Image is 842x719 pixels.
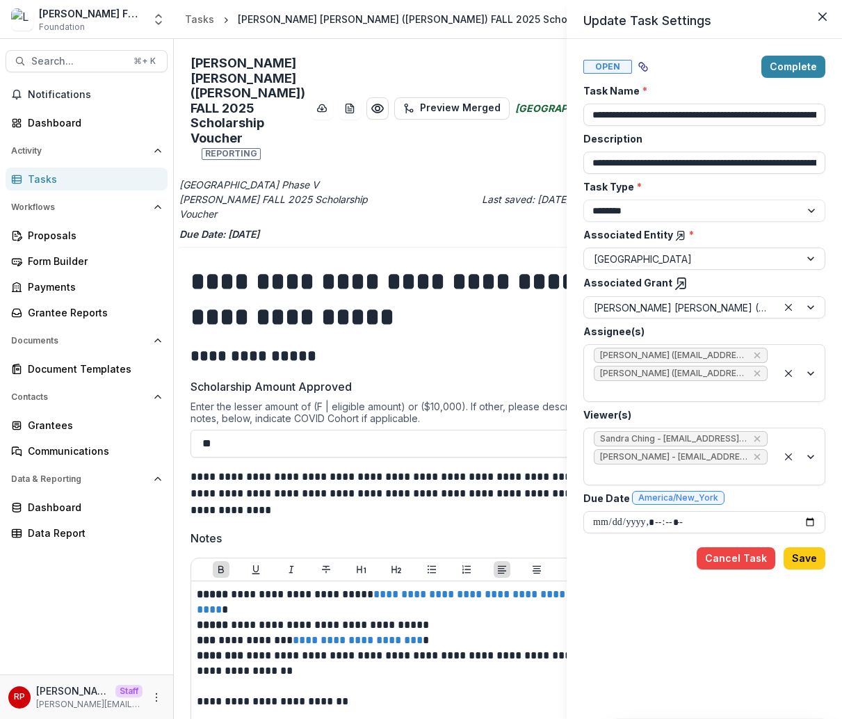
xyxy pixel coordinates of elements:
button: Complete [761,56,825,78]
span: [PERSON_NAME] ([EMAIL_ADDRESS][DOMAIN_NAME]) [600,369,747,378]
label: Assignee(s) [583,324,817,339]
span: [PERSON_NAME] - [EMAIL_ADDRESS][DOMAIN_NAME] [600,452,747,462]
button: Save [784,547,825,569]
button: Close [811,6,834,28]
div: Remove Amy Park (parka@stjohns.edu) [752,366,763,380]
label: Associated Grant [583,275,817,291]
label: Associated Entity [583,227,817,242]
div: Remove Sandra Ching - sching@lavellefund.org [752,432,763,446]
label: Description [583,131,817,146]
div: Clear selected options [780,449,797,465]
span: Open [583,60,632,74]
label: Viewer(s) [583,407,817,422]
div: Clear selected options [780,365,797,382]
span: [PERSON_NAME] ([EMAIL_ADDRESS][DOMAIN_NAME]) [600,350,747,360]
span: America/New_York [638,493,718,503]
label: Due Date [583,491,817,506]
label: Task Type [583,179,817,194]
div: Remove Kate Morris - kmorris@lavellefund.org [752,450,763,464]
button: View dependent tasks [632,56,654,78]
label: Task Name [583,83,817,98]
div: Clear selected options [780,299,797,316]
button: Cancel Task [697,547,775,569]
span: Sandra Ching - [EMAIL_ADDRESS][DOMAIN_NAME] [600,434,747,444]
div: Remove Maryanne H. Twomey (twomeym@stjohns.edu) [752,348,763,362]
